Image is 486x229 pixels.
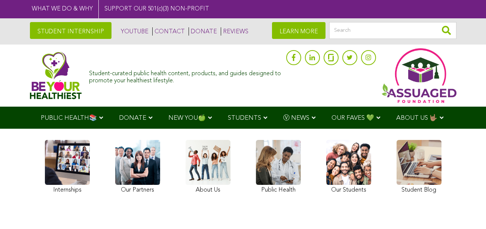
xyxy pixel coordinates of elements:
[89,67,282,85] div: Student-curated public health content, products, and guides designed to promote your healthiest l...
[228,115,261,121] span: STUDENTS
[30,107,456,129] div: Navigation Menu
[30,52,82,99] img: Assuaged
[152,27,185,36] a: CONTACT
[30,22,111,39] a: STUDENT INTERNSHIP
[119,115,146,121] span: DONATE
[272,22,325,39] a: LEARN MORE
[221,27,248,36] a: REVIEWS
[283,115,309,121] span: Ⓥ NEWS
[189,27,217,36] a: DONATE
[396,115,437,121] span: ABOUT US 🤟🏽
[329,22,456,39] input: Search
[449,193,486,229] iframe: Chat Widget
[119,27,149,36] a: YOUTUBE
[331,115,374,121] span: OUR FAVES 💚
[41,115,97,121] span: PUBLIC HEALTH📚
[328,54,333,61] img: glassdoor
[382,48,456,103] img: Assuaged App
[168,115,206,121] span: NEW YOU🍏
